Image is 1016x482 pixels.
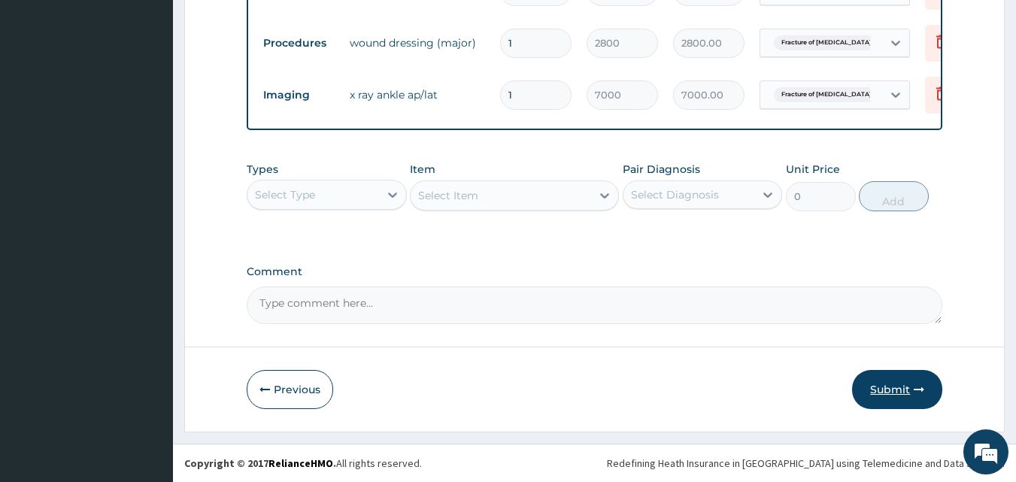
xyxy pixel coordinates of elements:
[78,84,253,104] div: Chat with us now
[342,80,493,110] td: x ray ankle ap/lat
[786,162,840,177] label: Unit Price
[247,370,333,409] button: Previous
[256,81,342,109] td: Imaging
[247,265,943,278] label: Comment
[173,444,1016,482] footer: All rights reserved.
[255,187,315,202] div: Select Type
[247,8,283,44] div: Minimize live chat window
[184,456,336,470] strong: Copyright © 2017 .
[28,75,61,113] img: d_794563401_company_1708531726252_794563401
[623,162,700,177] label: Pair Diagnosis
[852,370,942,409] button: Submit
[631,187,719,202] div: Select Diagnosis
[607,456,1005,471] div: Redefining Heath Insurance in [GEOGRAPHIC_DATA] using Telemedicine and Data Science!
[87,145,208,297] span: We're online!
[774,87,879,102] span: Fracture of [MEDICAL_DATA]
[342,28,493,58] td: wound dressing (major)
[256,29,342,57] td: Procedures
[410,162,435,177] label: Item
[247,163,278,176] label: Types
[268,456,333,470] a: RelianceHMO
[859,181,929,211] button: Add
[8,322,287,374] textarea: Type your message and hit 'Enter'
[774,35,879,50] span: Fracture of [MEDICAL_DATA]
